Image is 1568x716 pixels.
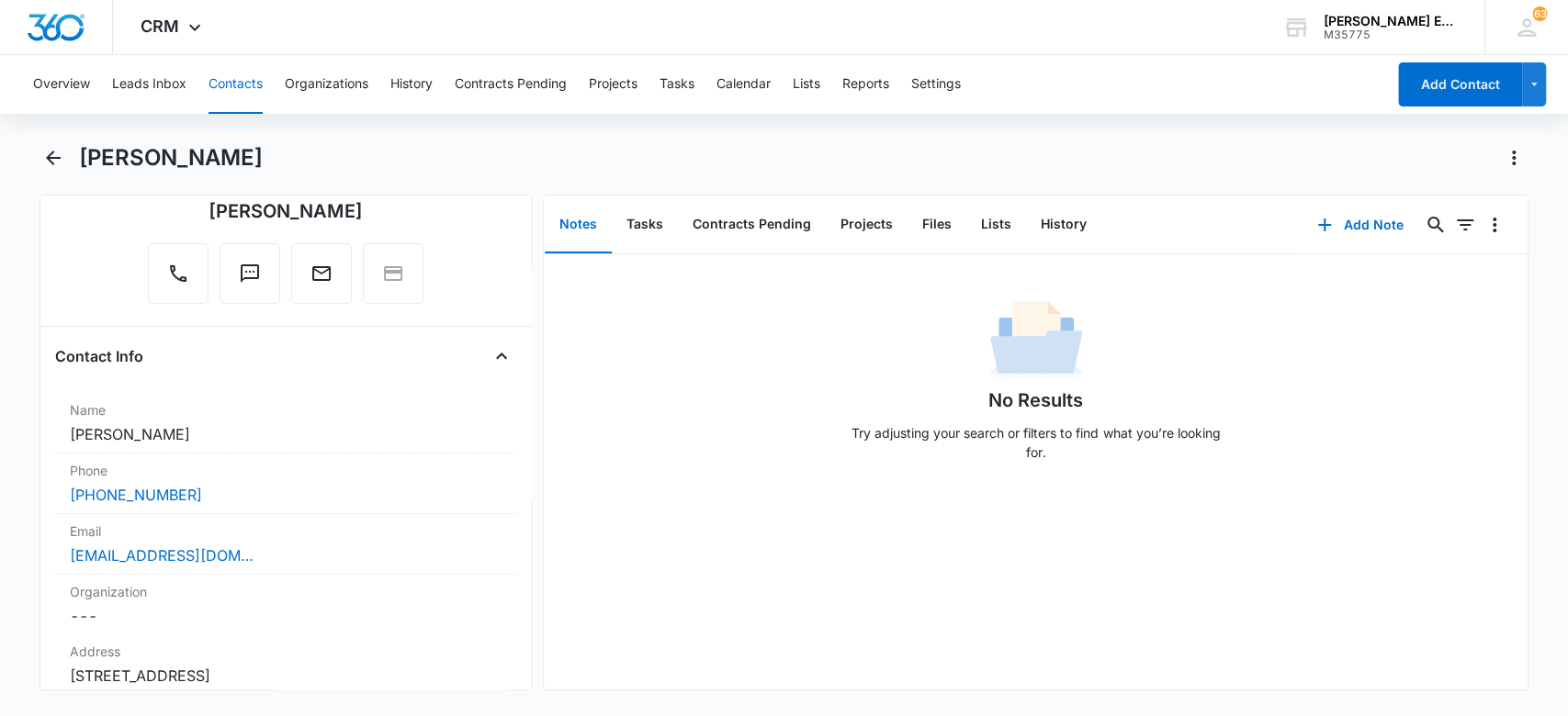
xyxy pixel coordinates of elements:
[33,55,90,114] button: Overview
[826,196,908,253] button: Projects
[1421,210,1450,240] button: Search...
[55,634,517,695] div: Address[STREET_ADDRESS]
[209,55,263,114] button: Contacts
[487,341,516,371] button: Close
[660,55,694,114] button: Tasks
[1532,6,1547,21] div: notifications count
[70,642,502,661] label: Address
[70,544,254,566] a: [EMAIL_ADDRESS][DOMAIN_NAME]
[70,582,502,601] label: Organization
[1480,210,1509,240] button: Overflow Menu
[678,196,826,253] button: Contracts Pending
[148,272,209,287] a: Call
[793,55,820,114] button: Lists
[589,55,637,114] button: Projects
[988,386,1083,414] h1: No Results
[209,197,362,225] div: [PERSON_NAME]
[1532,6,1547,21] span: 63
[70,461,502,480] label: Phone
[55,575,517,634] div: Organization---
[842,55,889,114] button: Reports
[1299,203,1421,247] button: Add Note
[70,521,502,541] label: Email
[55,393,517,453] div: Name[PERSON_NAME]
[990,295,1082,386] img: No Data
[1499,143,1529,173] button: Actions
[843,423,1229,462] p: Try adjusting your search or filters to find what you’re looking for.
[1398,62,1522,106] button: Add Contact
[908,196,966,253] button: Files
[148,243,209,304] button: Call
[545,196,612,253] button: Notes
[285,55,368,114] button: Organizations
[390,55,433,114] button: History
[55,453,517,514] div: Phone[PHONE_NUMBER]
[141,17,179,36] span: CRM
[70,665,502,687] dd: [STREET_ADDRESS]
[55,345,143,367] h4: Contact Info
[70,400,502,420] label: Name
[55,514,517,575] div: Email[EMAIL_ADDRESS][DOMAIN_NAME]
[220,272,280,287] a: Text
[1324,28,1458,41] div: account id
[455,55,567,114] button: Contracts Pending
[1450,210,1480,240] button: Filters
[1324,14,1458,28] div: account name
[966,196,1026,253] button: Lists
[112,55,186,114] button: Leads Inbox
[716,55,771,114] button: Calendar
[612,196,678,253] button: Tasks
[291,272,352,287] a: Email
[70,605,502,627] dd: ---
[911,55,961,114] button: Settings
[291,243,352,304] button: Email
[70,484,202,506] a: [PHONE_NUMBER]
[70,423,502,445] dd: [PERSON_NAME]
[39,143,68,173] button: Back
[79,144,263,172] h1: [PERSON_NAME]
[1026,196,1101,253] button: History
[220,243,280,304] button: Text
